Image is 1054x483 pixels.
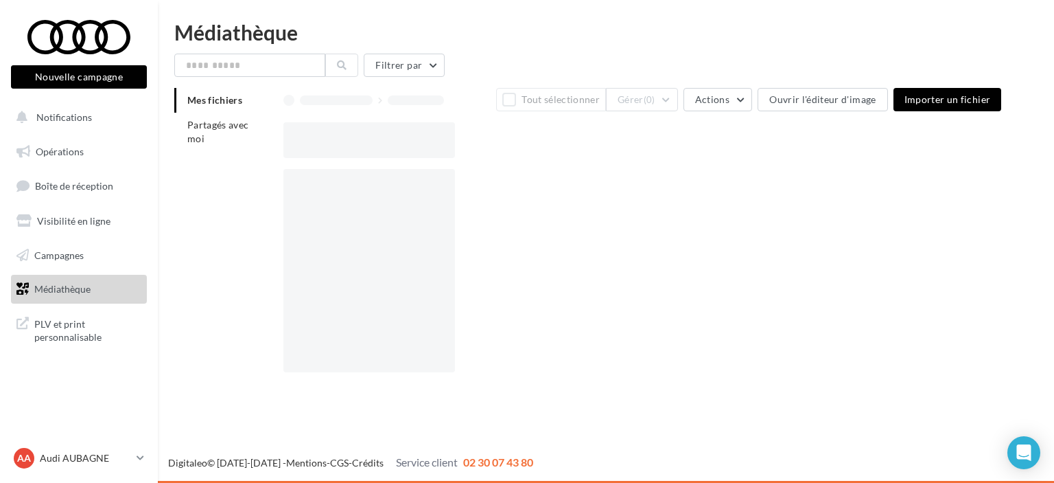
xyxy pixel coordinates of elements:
[286,457,327,469] a: Mentions
[606,88,678,111] button: Gérer(0)
[695,93,729,105] span: Actions
[40,451,131,465] p: Audi AUBAGNE
[644,94,655,105] span: (0)
[496,88,606,111] button: Tout sélectionner
[35,180,113,192] span: Boîte de réception
[168,457,533,469] span: © [DATE]-[DATE] - - -
[34,315,141,344] span: PLV et print personnalisable
[174,22,1038,43] div: Médiathèque
[352,457,384,469] a: Crédits
[8,171,150,201] a: Boîte de réception
[36,146,84,157] span: Opérations
[11,445,147,471] a: AA Audi AUBAGNE
[8,103,144,132] button: Notifications
[36,111,92,123] span: Notifications
[758,88,887,111] button: Ouvrir l'éditeur d'image
[330,457,349,469] a: CGS
[904,93,991,105] span: Importer un fichier
[364,54,445,77] button: Filtrer par
[8,309,150,350] a: PLV et print personnalisable
[8,137,150,166] a: Opérations
[168,457,207,469] a: Digitaleo
[396,456,458,469] span: Service client
[37,215,110,227] span: Visibilité en ligne
[8,241,150,270] a: Campagnes
[683,88,752,111] button: Actions
[893,88,1002,111] button: Importer un fichier
[8,207,150,236] a: Visibilité en ligne
[34,283,91,295] span: Médiathèque
[1007,436,1040,469] div: Open Intercom Messenger
[463,456,533,469] span: 02 30 07 43 80
[187,94,242,106] span: Mes fichiers
[34,249,84,260] span: Campagnes
[11,65,147,89] button: Nouvelle campagne
[187,119,249,144] span: Partagés avec moi
[17,451,31,465] span: AA
[8,275,150,304] a: Médiathèque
